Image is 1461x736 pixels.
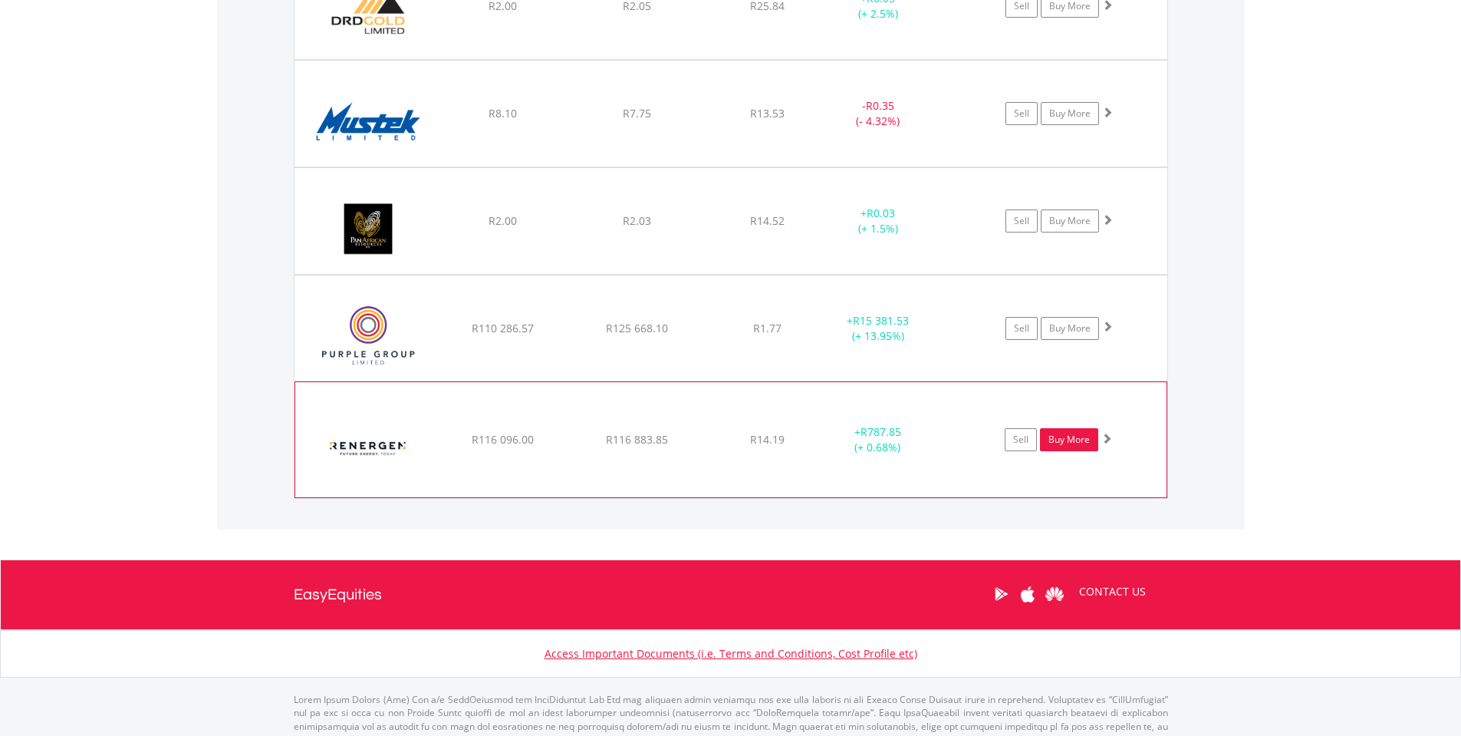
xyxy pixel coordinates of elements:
[753,321,782,335] span: R1.77
[472,432,534,447] span: R116 096.00
[302,187,434,270] img: EQU.ZA.PAN.png
[472,321,534,335] span: R110 286.57
[1005,210,1038,233] a: Sell
[1005,317,1038,340] a: Sell
[866,98,894,113] span: R0.35
[750,106,785,120] span: R13.53
[1005,102,1038,125] a: Sell
[1040,428,1098,451] a: Buy More
[606,321,668,335] span: R125 668.10
[750,213,785,228] span: R14.52
[489,213,517,228] span: R2.00
[489,106,517,120] span: R8.10
[302,295,434,377] img: EQU.ZA.PPE.png
[821,98,936,129] div: - (- 4.32%)
[1041,102,1099,125] a: Buy More
[820,424,935,455] div: + (+ 0.68%)
[606,432,668,447] span: R116 883.85
[750,432,785,447] span: R14.19
[988,570,1015,618] a: Google Play
[1041,210,1099,233] a: Buy More
[1041,570,1068,618] a: Huawei
[821,206,936,236] div: + (+ 1.5%)
[294,560,382,629] a: EasyEquities
[867,206,895,220] span: R0.03
[860,424,901,439] span: R787.85
[1041,317,1099,340] a: Buy More
[821,313,936,344] div: + (+ 13.95%)
[1068,570,1157,613] a: CONTACT US
[545,646,917,661] a: Access Important Documents (i.e. Terms and Conditions, Cost Profile etc)
[303,401,435,493] img: EQU.ZA.REN.png
[623,213,651,228] span: R2.03
[623,106,651,120] span: R7.75
[853,313,909,328] span: R15 381.53
[1005,428,1037,451] a: Sell
[302,80,434,163] img: EQU.ZA.MST.png
[1015,570,1041,618] a: Apple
